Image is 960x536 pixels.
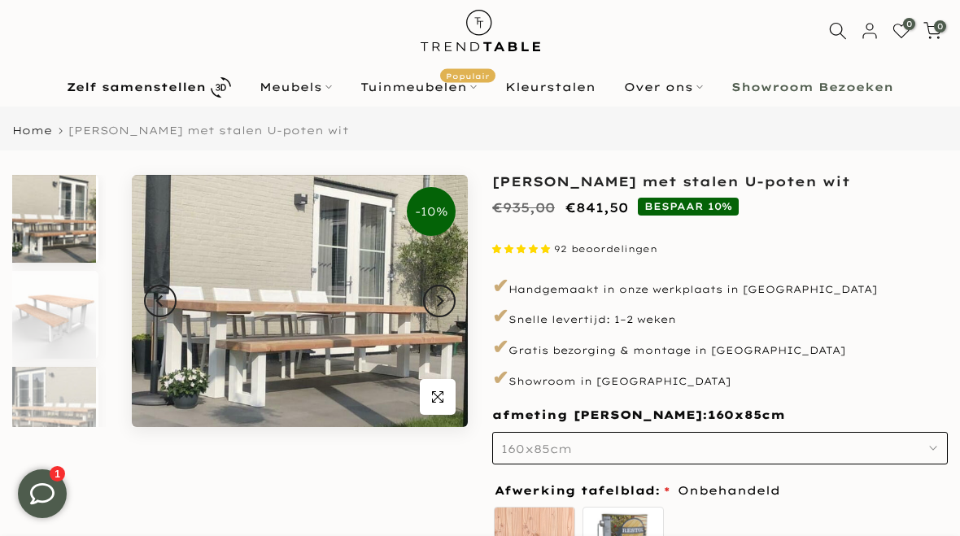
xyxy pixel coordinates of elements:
a: Kleurstalen [491,77,610,97]
span: Populair [440,69,495,83]
a: 0 [923,22,941,40]
button: 160x85cm [492,432,948,464]
span: 4.87 stars [492,243,554,255]
span: 160x85cm [501,442,572,456]
span: afmeting [PERSON_NAME]: [492,407,785,422]
ins: €841,50 [565,196,628,220]
img: Douglas tuinset tafel en bank - u-poten wit [12,271,96,359]
span: 0 [934,20,946,33]
span: ✔ [492,334,508,359]
button: Previous [144,285,177,317]
span: [PERSON_NAME] met stalen U-poten wit [68,124,349,137]
p: Gratis bezorging & montage in [GEOGRAPHIC_DATA] [492,333,948,361]
span: ✔ [492,303,508,328]
span: Afwerking tafelblad: [495,485,670,496]
p: Showroom in [GEOGRAPHIC_DATA] [492,364,948,392]
h1: [PERSON_NAME] met stalen U-poten wit [492,175,948,188]
b: Zelf samenstellen [67,81,206,93]
span: Onbehandeld [678,481,780,501]
a: TuinmeubelenPopulair [347,77,491,97]
span: 160x85cm [708,407,785,424]
span: ✔ [492,273,508,298]
a: Showroom Bezoeken [718,77,908,97]
p: Snelle levertijd: 1–2 weken [492,303,948,330]
img: Tuinset douglas tafel en bank met stalen U-poten wit gepoedercoat sfeer [12,367,96,455]
span: 0 [903,18,915,30]
a: 0 [892,22,910,40]
b: Showroom Bezoeken [731,81,893,93]
a: Meubels [246,77,347,97]
del: €935,00 [492,199,555,216]
iframe: toggle-frame [2,453,83,534]
span: ✔ [492,365,508,390]
a: Home [12,125,52,136]
a: Zelf samenstellen [53,73,246,102]
img: Tuinset douglas tafel en bank met stalen U-poten wit gepoedercoat zijkant [12,175,96,263]
a: Over ons [610,77,718,97]
button: Next [423,285,456,317]
span: BESPAAR 10% [638,198,739,216]
span: 92 beoordelingen [554,243,657,255]
img: Tuinset douglas tafel en bank met stalen U-poten wit gepoedercoat zijkant [132,175,468,427]
p: Handgemaakt in onze werkplaats in [GEOGRAPHIC_DATA] [492,272,948,300]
